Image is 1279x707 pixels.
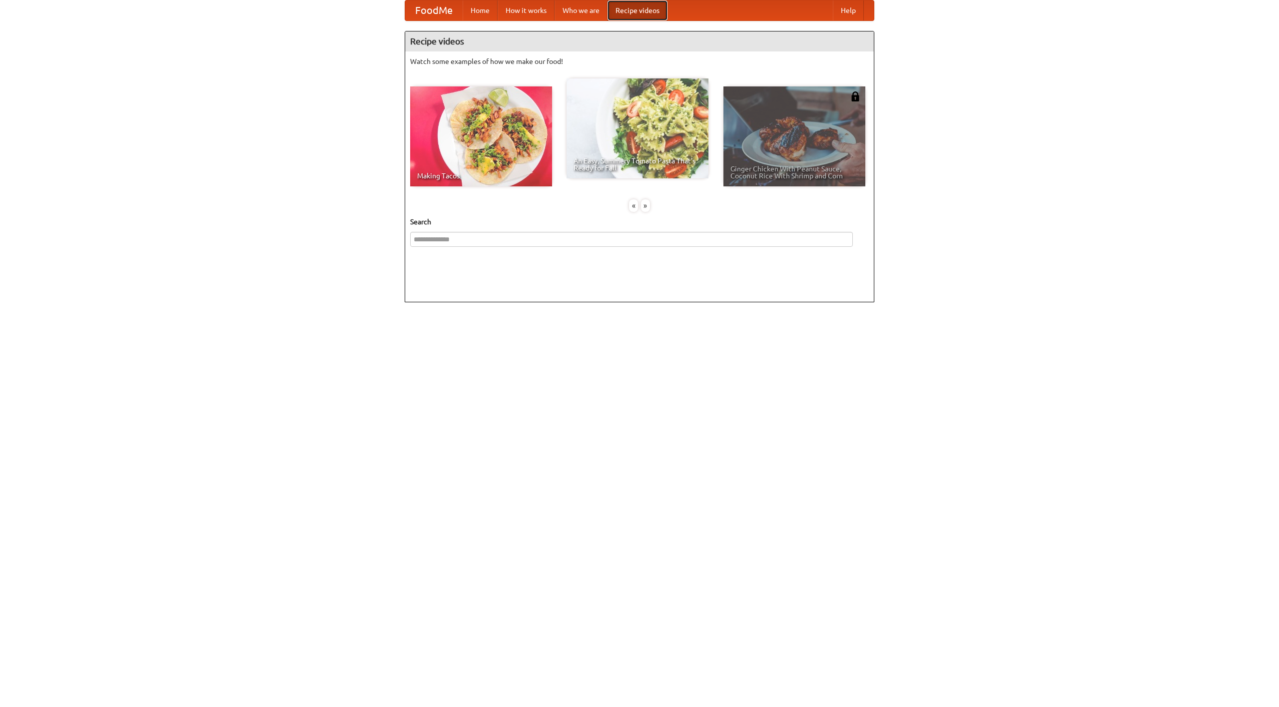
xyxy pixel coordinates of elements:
span: Making Tacos [417,172,545,179]
a: Who we are [555,0,608,20]
span: An Easy, Summery Tomato Pasta That's Ready for Fall [574,157,701,171]
h4: Recipe videos [405,31,874,51]
div: » [641,199,650,212]
a: How it works [498,0,555,20]
a: FoodMe [405,0,463,20]
img: 483408.png [850,91,860,101]
a: Help [833,0,864,20]
a: Recipe videos [608,0,667,20]
p: Watch some examples of how we make our food! [410,56,869,66]
h5: Search [410,217,869,227]
a: Making Tacos [410,86,552,186]
div: « [629,199,638,212]
a: Home [463,0,498,20]
a: An Easy, Summery Tomato Pasta That's Ready for Fall [567,78,708,178]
